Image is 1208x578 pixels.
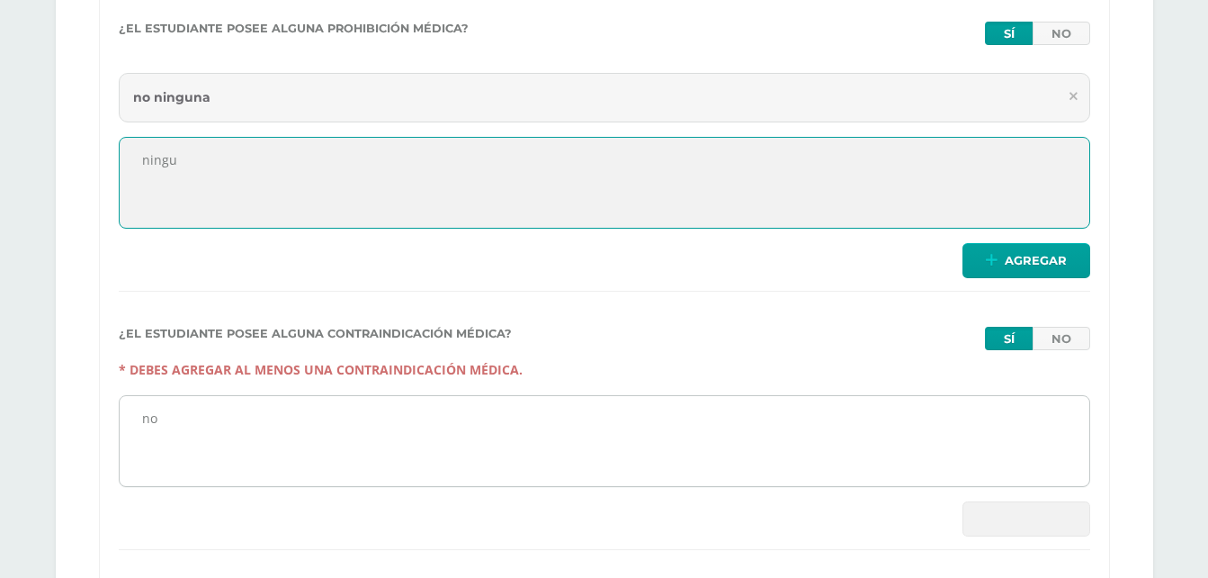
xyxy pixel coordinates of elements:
[119,73,1090,122] div: no ninguna
[985,22,1033,45] a: Sí
[1005,244,1067,277] span: Agregar
[985,327,1090,350] div: has_medical_contraindications
[1033,327,1090,350] a: No
[1005,502,1067,536] span: Agregar
[962,501,1090,537] button: Agregar
[985,327,1033,350] a: Sí
[119,22,469,38] label: ¿El estudiante posee alguna prohibición médica?
[119,361,1090,378] div: * Debes agregar al menos una contraindicación médica.
[962,243,1090,278] button: Agregar
[1033,22,1090,45] a: No
[119,327,512,343] label: ¿El estudiante posee alguna contraindicación médica?
[985,22,1090,45] div: has_medical_prohibitions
